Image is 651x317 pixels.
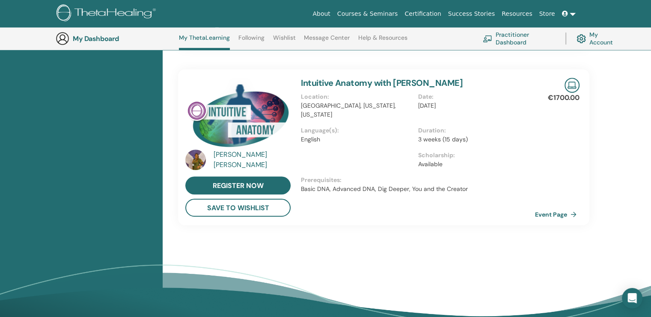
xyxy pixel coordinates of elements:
[301,185,535,194] p: Basic DNA, Advanced DNA, Dig Deeper, You and the Creator
[548,93,580,103] p: €1700.00
[622,288,642,308] div: Open Intercom Messenger
[238,34,265,48] a: Following
[334,6,401,22] a: Courses & Seminars
[301,176,535,185] p: Prerequisites :
[214,150,293,170] a: [PERSON_NAME] [PERSON_NAME]
[56,4,159,23] img: logo.png
[301,101,413,119] p: [GEOGRAPHIC_DATA], [US_STATE], [US_STATE]
[301,77,463,88] a: Intuitive Anatomy with [PERSON_NAME]
[56,32,69,45] img: generic-user-icon.jpg
[309,6,333,22] a: About
[304,34,350,48] a: Message Center
[185,78,291,152] img: Intuitive Anatomy
[179,34,230,50] a: My ThetaLearning
[301,126,413,135] p: Language(s) :
[358,34,407,48] a: Help & Resources
[418,92,530,101] p: Date :
[418,135,530,144] p: 3 weeks (15 days)
[418,126,530,135] p: Duration :
[577,29,620,48] a: My Account
[418,101,530,110] p: [DATE]
[483,29,555,48] a: Practitioner Dashboard
[301,92,413,101] p: Location :
[498,6,536,22] a: Resources
[577,32,586,45] img: cog.svg
[418,151,530,160] p: Scholarship :
[401,6,444,22] a: Certification
[301,135,413,144] p: English
[418,160,530,169] p: Available
[536,6,559,22] a: Store
[185,150,206,170] img: default.jpg
[565,78,580,93] img: Live Online Seminar
[185,176,291,194] a: register now
[483,35,492,42] img: chalkboard-teacher.svg
[535,208,580,221] a: Event Page
[185,199,291,217] button: save to wishlist
[273,34,296,48] a: Wishlist
[73,35,158,43] h3: My Dashboard
[445,6,498,22] a: Success Stories
[213,181,264,190] span: register now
